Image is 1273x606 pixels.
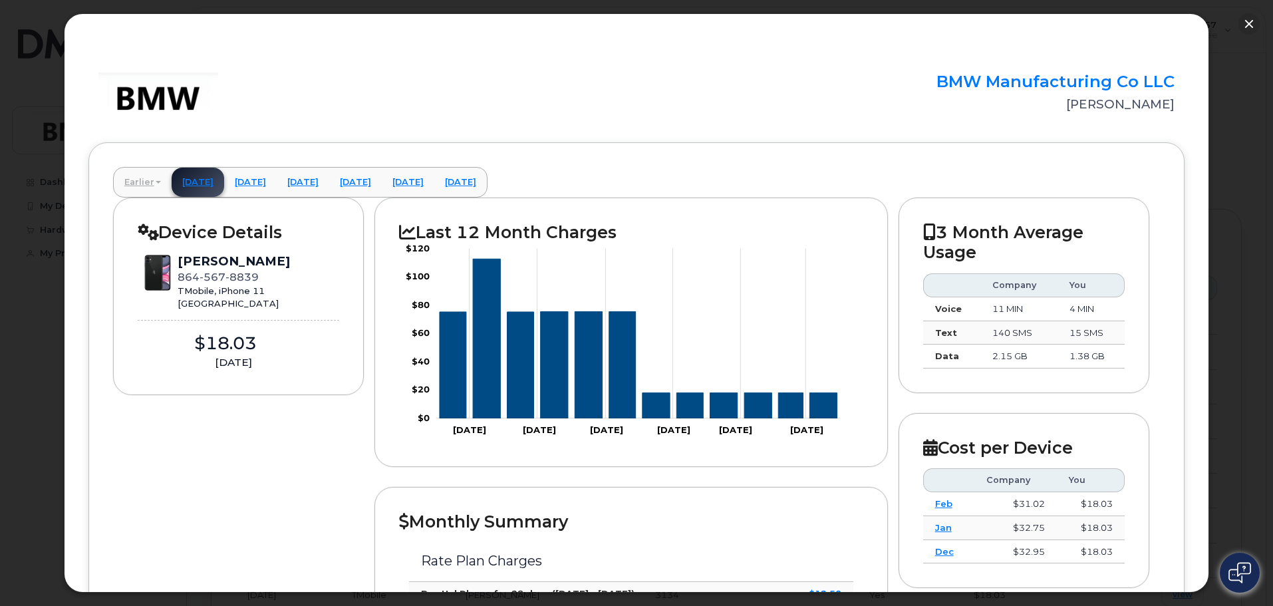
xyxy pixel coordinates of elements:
span: 864 [178,271,259,283]
tspan: $60 [412,328,430,339]
span: 8839 [225,271,259,283]
tspan: $20 [412,384,430,395]
tspan: $80 [412,299,430,310]
th: Company [980,273,1058,297]
tspan: [DATE] [657,424,690,435]
strong: Bus Unl Phone for 28 days ([DATE] - [DATE]) [421,588,635,599]
td: 4 MIN [1058,297,1125,321]
td: 15 SMS [1058,321,1125,345]
tspan: $40 [412,356,430,367]
div: [DATE] [138,355,329,370]
img: Open chat [1228,562,1251,583]
tspan: [DATE] [590,424,623,435]
div: TMobile, iPhone 11 [GEOGRAPHIC_DATA] [178,285,290,309]
th: You [1058,273,1125,297]
strong: Text [935,327,957,338]
a: Jan [935,522,952,533]
td: 2.15 GB [980,345,1058,369]
tspan: $100 [406,271,430,282]
h2: Monthly Summary [399,512,863,531]
td: $31.02 [974,492,1057,516]
td: 140 SMS [980,321,1058,345]
a: Feb [935,498,952,509]
td: 1.38 GB [1058,345,1125,369]
strong: Voice [935,303,962,314]
a: Dec [935,546,954,557]
g: Series [440,259,837,419]
td: $32.75 [974,516,1057,540]
th: Company [974,468,1057,492]
tspan: [DATE] [791,424,824,435]
g: Chart [406,243,841,435]
td: $32.95 [974,540,1057,564]
tspan: [DATE] [719,424,752,435]
div: $18.03 [138,331,313,356]
td: $18.03 [1057,492,1125,516]
strong: Data [935,351,959,361]
td: $18.03 [1057,540,1125,564]
tspan: [DATE] [523,424,556,435]
h2: Cost per Device [923,438,1125,458]
td: $18.03 [1057,516,1125,540]
tspan: [DATE] [453,424,486,435]
h3: Rate Plan Charges [421,553,841,568]
tspan: $0 [418,412,430,423]
td: 11 MIN [980,297,1058,321]
th: You [1057,468,1125,492]
strong: $12.50 [809,588,841,599]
